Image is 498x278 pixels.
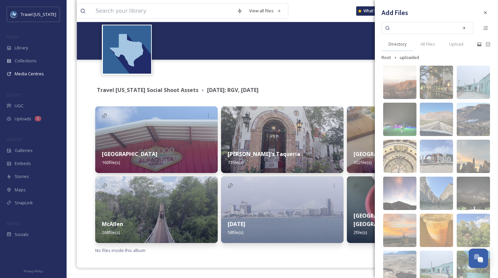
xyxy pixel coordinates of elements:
strong: McAllen [102,220,123,228]
img: 865a8e95-dbe3-464f-9b9a-82c5a9ad6abd.jpg [221,106,344,173]
span: Embeds [15,160,31,167]
strong: [DATE]: RGV, [DATE] [207,86,259,94]
span: 58 file(s) [228,229,243,235]
span: 160 file(s) [102,159,120,165]
span: SOCIALS [7,221,20,226]
strong: [GEOGRAPHIC_DATA] [354,150,409,158]
a: What's New [356,6,389,16]
strong: Travel [US_STATE] Social Shoot Assets [97,86,198,94]
img: 84e92e67-726f-4356-a4c6-178b7ac86dcc.jpg [420,214,453,247]
span: Upload [449,41,463,47]
strong: [PERSON_NAME]'s Taqueria [228,150,300,158]
span: uploaded [400,54,419,61]
img: f77fbb0a-9a54-4cbb-8b9f-4549ed8e8fb0.jpg [457,103,490,136]
span: UGC [15,103,24,109]
span: Media Centres [15,71,44,77]
a: View all files [246,4,285,17]
img: 7c9c9436-bb73-434d-8089-eab738dc4463.jpg [383,214,416,247]
span: Directory [388,41,406,47]
span: Socials [15,231,29,238]
img: e5da6e29-22a2-4dca-a060-0ed624bd9fdd.jpg [383,103,416,136]
span: MEDIA [7,34,18,39]
img: e89b8bcc-99b5-476f-a5e6-bd2ef8d5e0da.jpg [457,140,490,173]
span: Travel [US_STATE] [21,11,56,17]
img: bdc24991-6a7b-4934-9c33-6b0400ca848f.jpg [95,176,218,243]
strong: [GEOGRAPHIC_DATA] [GEOGRAPHIC_DATA] [354,212,409,228]
h3: Add Files [381,8,408,18]
span: Library [15,45,28,51]
span: 71 file(s) [228,159,243,165]
strong: [DATE] [228,220,245,228]
img: 9c5f4831-17e4-4aa4-a1aa-012403a7dedd.jpg [457,177,490,210]
img: cc7bbbde-dff7-4b28-b912-25035fde0433.jpg [383,66,416,99]
span: COLLECT [7,92,21,97]
span: 302 file(s) [354,159,372,165]
button: Open Chat [469,249,488,268]
span: Privacy Policy [24,269,43,273]
span: Galleries [15,147,33,154]
span: Maps [15,187,26,193]
span: SnapLink [15,200,33,206]
img: 36e9ffcd-ef96-4c83-a329-5af30fd5c860.jpg [420,177,453,210]
span: Stories [15,173,29,180]
img: 34c74ae9-fc47-4c43-a2c8-eb6413b94bd0.jpg [221,176,344,243]
div: 1 [35,116,41,121]
span: 268 file(s) [102,229,120,235]
a: Privacy Policy [24,267,43,275]
span: All Files [420,41,435,47]
img: images%20%281%29.jpeg [103,25,151,74]
img: e4d968d7-eabd-4759-b194-ffc94da0af83.jpg [95,106,218,173]
img: e20d2f8c-fe87-481b-934e-3b6ab75e0ab5.jpg [383,140,416,173]
img: dc36bf20-e8f6-45e1-a317-92f815557ebc.jpg [457,214,490,247]
img: fc70d6c6-4702-4899-a76a-96043578d963.jpg [457,66,490,99]
span: 2 file(s) [354,229,367,235]
span: Uploads [15,116,31,122]
span: WIDGETS [7,137,22,142]
img: images%20%281%29.jpeg [11,11,17,18]
img: 71abaf4a-c23a-4c86-83d9-3de68e5c3cd1.jpg [420,66,453,99]
img: 99516262-618f-4363-8dfb-9542cfefc633.jpg [347,106,469,173]
img: 528dcb24-0b86-4228-9ec4-b74c1deec872.jpg [420,103,453,136]
input: Search your library [92,4,234,18]
img: c7e5b59c-d601-4aa3-b774-2dc5daeae3fb.jpg [420,140,453,173]
span: No files inside this album [95,247,145,253]
img: ebc4a9fe-c035-4d6e-ab8b-3bf5fb88a64c.jpg [383,177,416,210]
span: Root [381,54,391,61]
span: Collections [15,58,37,64]
strong: [GEOGRAPHIC_DATA] [102,150,157,158]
